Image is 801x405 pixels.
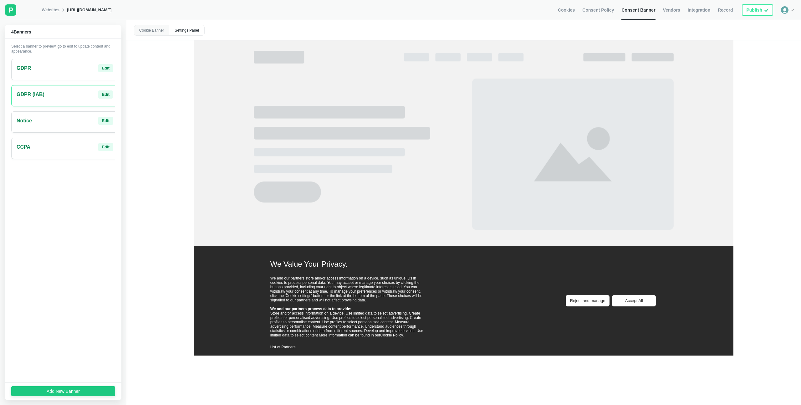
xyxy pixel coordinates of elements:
[688,7,710,13] span: Integration
[566,295,610,306] button: Reject and manage
[270,252,427,276] span: We Value Your Privacy.
[11,44,120,54] div: Select a banner to preview, go to edit to update content and appearance.
[102,65,110,71] div: Edit
[47,388,80,394] div: Add New Banner
[746,7,762,13] div: Publish
[5,25,121,39] div: 4 Banners
[11,386,115,396] button: Add New Banner
[98,64,113,72] button: Edit
[169,25,204,35] div: Settings Panel
[380,333,403,337] a: Cookie Policy
[270,341,296,353] p: List of Partners
[17,143,30,151] span: CCPA
[98,117,113,125] button: Edit
[194,40,734,356] img: Placeholderimage.png
[102,92,110,97] div: Edit
[67,7,111,13] div: [URL][DOMAIN_NAME]
[764,7,769,13] img: icon
[663,7,680,13] span: Vendors
[42,7,59,13] a: Websites
[582,7,614,13] span: Consent Policy
[98,143,113,151] button: Edit
[742,4,773,16] button: Publishicon
[270,307,351,311] b: We and our partners process data to provide:
[621,7,655,13] span: Consent Banner
[102,144,110,150] div: Edit
[17,117,32,125] span: Notice
[17,64,31,72] span: GDPR
[98,90,113,99] button: Edit
[134,25,169,35] div: Cookie Banner
[558,7,575,13] span: Cookies
[17,91,44,98] span: GDPR (IAB)
[612,295,656,306] button: Accept All
[740,3,775,17] div: All banners are integrated and published on website.
[270,249,427,341] p: We and our partners store and/or access information on a device, such as unique IDs in cookies to...
[718,7,733,13] span: Record
[102,118,110,124] div: Edit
